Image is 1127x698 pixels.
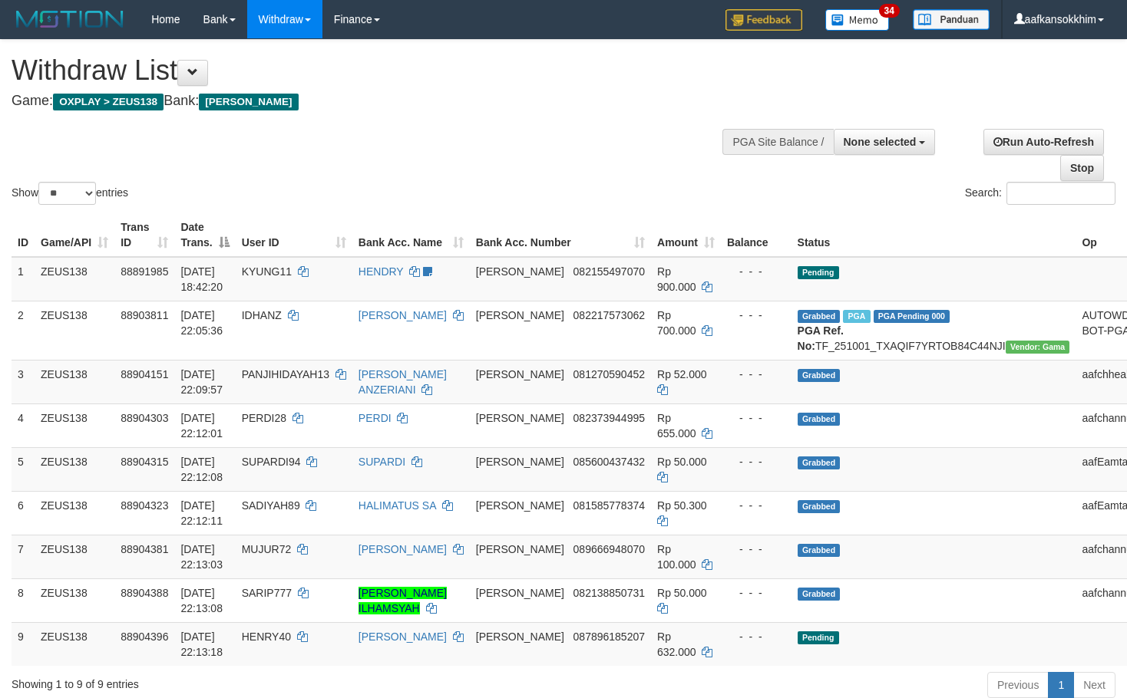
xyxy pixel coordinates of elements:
span: OXPLAY > ZEUS138 [53,94,164,110]
span: Grabbed [798,544,841,557]
span: Copy 082138850731 to clipboard [573,587,645,599]
span: 88904315 [121,456,168,468]
button: None selected [834,129,936,155]
td: 3 [12,360,35,403]
span: Rp 700.000 [657,309,696,337]
span: Rp 900.000 [657,265,696,293]
label: Show entries [12,182,128,205]
span: [PERSON_NAME] [476,309,564,321]
div: - - - [727,308,785,323]
span: 34 [879,4,900,18]
td: ZEUS138 [35,360,114,403]
span: Marked by aafchomsokheang [843,310,870,323]
span: 88903811 [121,309,168,321]
a: [PERSON_NAME] [359,631,447,643]
span: Vendor URL: https://trx31.1velocity.biz [1006,341,1070,354]
a: [PERSON_NAME] ANZERIANI [359,368,447,396]
span: None selected [844,136,917,148]
span: [DATE] 18:42:20 [180,265,223,293]
span: [DATE] 22:13:03 [180,543,223,571]
b: PGA Ref. No: [798,324,844,352]
td: 2 [12,301,35,360]
span: Copy 082155497070 to clipboard [573,265,645,278]
td: 6 [12,491,35,535]
span: 88904303 [121,412,168,424]
span: Grabbed [798,588,841,601]
span: Rp 50.000 [657,587,707,599]
th: Trans ID: activate to sort column ascending [114,213,174,257]
span: MUJUR72 [242,543,292,555]
td: ZEUS138 [35,447,114,491]
span: [PERSON_NAME] [199,94,298,110]
span: [DATE] 22:12:08 [180,456,223,483]
h4: Game: Bank: [12,94,736,109]
span: 88904323 [121,499,168,512]
span: [DATE] 22:09:57 [180,368,223,396]
span: IDHANZ [242,309,282,321]
div: - - - [727,367,785,382]
div: - - - [727,542,785,557]
th: Bank Acc. Name: activate to sort column ascending [352,213,470,257]
span: [PERSON_NAME] [476,543,564,555]
a: Run Auto-Refresh [983,129,1104,155]
span: SADIYAH89 [242,499,300,512]
a: [PERSON_NAME] ILHAMSYAH [359,587,447,614]
td: ZEUS138 [35,403,114,447]
span: Rp 632.000 [657,631,696,658]
span: [DATE] 22:12:01 [180,412,223,440]
th: Game/API: activate to sort column ascending [35,213,114,257]
span: [PERSON_NAME] [476,456,564,468]
span: Pending [798,266,839,279]
a: HENDRY [359,265,404,278]
img: Button%20Memo.svg [825,9,890,31]
td: TF_251001_TXAQIF7YRTOB84C44NJI [792,301,1076,360]
span: [PERSON_NAME] [476,265,564,278]
td: ZEUS138 [35,491,114,535]
th: Amount: activate to sort column ascending [651,213,721,257]
td: ZEUS138 [35,622,114,666]
td: 4 [12,403,35,447]
span: 88891985 [121,265,168,278]
h1: Withdraw List [12,55,736,86]
th: Balance [721,213,792,257]
a: Next [1073,672,1115,698]
span: PERDI28 [242,412,286,424]
span: Rp 50.300 [657,499,707,512]
select: Showentries [38,182,96,205]
span: [DATE] 22:13:08 [180,587,223,614]
td: 1 [12,257,35,301]
a: [PERSON_NAME] [359,309,447,321]
td: 9 [12,622,35,666]
span: KYUNG11 [242,265,292,278]
img: panduan.png [913,9,990,30]
td: 8 [12,578,35,622]
span: [PERSON_NAME] [476,499,564,512]
span: [PERSON_NAME] [476,587,564,599]
a: Stop [1060,155,1104,181]
th: ID [12,213,35,257]
span: Copy 089666948070 to clipboard [573,543,645,555]
span: 88904151 [121,368,168,380]
span: Pending [798,631,839,644]
th: User ID: activate to sort column ascending [236,213,352,257]
span: SUPARDI94 [242,456,301,468]
div: - - - [727,264,785,279]
span: PGA Pending [874,310,950,323]
span: Copy 082373944995 to clipboard [573,412,645,424]
span: [DATE] 22:05:36 [180,309,223,337]
span: 88904381 [121,543,168,555]
div: Showing 1 to 9 of 9 entries [12,670,458,692]
th: Date Trans.: activate to sort column descending [174,213,235,257]
td: ZEUS138 [35,535,114,578]
div: - - - [727,498,785,513]
span: Grabbed [798,413,841,426]
div: PGA Site Balance / [722,129,833,155]
td: ZEUS138 [35,257,114,301]
span: Rp 52.000 [657,368,707,380]
span: [PERSON_NAME] [476,368,564,380]
span: 88904396 [121,631,168,643]
span: Rp 100.000 [657,543,696,571]
span: Rp 50.000 [657,456,707,468]
div: - - - [727,585,785,601]
span: [DATE] 22:13:18 [180,631,223,658]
